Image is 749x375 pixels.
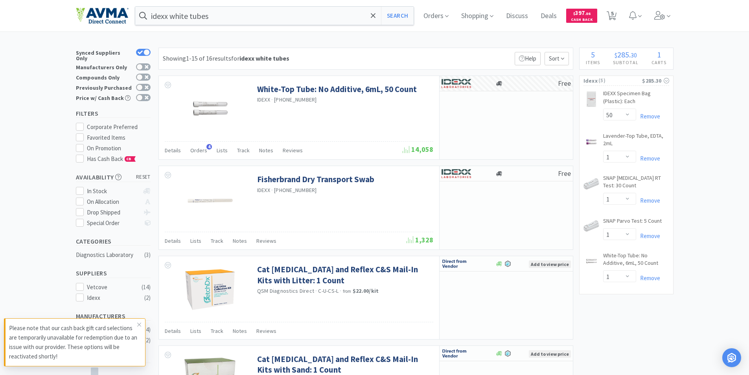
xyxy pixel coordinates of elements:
span: Notes [259,147,273,154]
span: Reviews [256,237,276,244]
span: Track [211,237,223,244]
img: 13250b0087d44d67bb1668360c5632f9_13.png [442,168,471,179]
span: 285 [617,50,629,59]
span: Orders [190,147,207,154]
img: e4e33dab9f054f5782a47901c742baa9_102.png [76,7,129,24]
img: 566fd3c52a39441192f5b73a839ea63a_487352.png [184,264,236,315]
a: Remove [636,232,660,240]
a: IDEXX Specimen Bag (Plastic): Each [603,90,669,108]
span: 14,058 [403,145,433,154]
span: $ [573,11,575,16]
div: $285.30 [642,76,669,85]
a: Discuss [503,13,531,20]
strong: $22.00 / kit [353,287,379,294]
h5: Categories [76,237,151,246]
h5: Filters [76,109,151,118]
a: IDEXX [257,187,270,194]
div: Diagnostics Laboratory [76,250,140,260]
a: White-Top Tube: No Additive, 6mL, 50 Count [603,252,669,270]
h5: Suppliers [76,269,151,278]
p: Please note that our cash back gift card selections are temporarily unavailable for redemption du... [9,323,137,361]
span: Add to view price [529,350,571,358]
span: . 86 [585,11,591,16]
button: Search [381,7,414,25]
div: ( 2 ) [144,293,151,303]
div: Vetcove [87,283,136,292]
img: c67096674d5b41e1bca769e75293f8dd_19.png [442,258,471,270]
img: e93a3788143c4392965529741db21224_174986.png [583,176,599,192]
span: Sort [545,52,569,65]
span: $ [615,51,617,59]
img: c67096674d5b41e1bca769e75293f8dd_19.png [442,347,471,359]
div: Drop Shipped [87,208,139,217]
span: Notes [233,327,247,334]
div: Idexx [87,293,136,303]
div: Corporate Preferred [87,122,151,132]
div: Special Order [87,218,139,228]
span: Notes [233,237,247,244]
span: reset [136,173,151,181]
span: ( 5 ) [598,77,642,85]
a: QSM Diagnostics Direct [257,287,315,294]
span: Track [211,327,223,334]
span: for [231,54,289,62]
span: Has Cash Back [87,155,136,163]
a: IDEXX [257,96,270,103]
span: · [271,96,273,103]
div: Price w/ Cash Back [76,94,132,101]
span: Details [165,147,181,154]
img: f02994403af64a129b2670fc5e1504fb_680712.png [184,84,236,135]
a: SNAP [MEDICAL_DATA] RT Test: 30 Count [603,174,669,193]
span: Lists [190,237,201,244]
div: On Promotion [87,144,151,153]
a: 5 [604,13,620,20]
span: · [271,187,273,194]
strong: idexx white tubes [239,54,289,62]
div: ( 14 ) [142,325,151,334]
div: Manufacturers Only [76,63,132,70]
div: Showing 1-15 of 16 results [163,54,289,64]
p: Help [515,52,541,65]
span: Track [237,147,250,154]
span: 30 [631,51,637,59]
span: Free [558,169,571,178]
div: ( 2 ) [144,336,151,345]
img: ab3e17ac7e6d43f589a479697eef2722_175036.png [583,218,599,234]
span: Lists [190,327,201,334]
a: Remove [636,155,660,162]
img: 31c2d106531d4b3eb367786bc1d75bbc_680715.png [184,174,236,225]
span: · [340,287,341,294]
span: Add to view price [529,260,571,268]
span: · [315,287,317,294]
a: Remove [636,274,660,282]
a: Cat [MEDICAL_DATA] and Reflex C&S Mail-In Kits with Litter: 1 Count [257,264,431,286]
h4: Carts [645,59,673,66]
a: Remove [636,113,660,120]
h5: Availability [76,173,151,182]
span: Details [165,327,181,334]
img: e7feae127aa44055bb1ad5e87b45df22_765842.png [583,134,599,150]
div: Synced Suppliers Only [76,49,132,61]
div: Compounds Only [76,74,132,80]
a: Fisherbrand Dry Transport Swab [257,174,374,185]
h4: Subtotal [607,59,645,66]
span: Idexx [583,76,598,85]
span: 5 [591,50,595,59]
div: . [607,51,645,59]
img: ba12a78c3f6b4cc0b04ea2ccb2a81641_175501.png [583,91,599,107]
span: 1 [657,50,661,59]
span: 4 [206,144,212,150]
div: Previously Purchased [76,84,132,91]
a: Lavender-Top Tube, EDTA, 2mL [603,132,669,151]
a: Deals [537,13,560,20]
div: Favorited Items [87,133,151,142]
img: 3465ee33fe554a018b3b963cab13db50_765844.png [583,253,599,269]
h4: Items [580,59,607,66]
a: $397.86Cash Back [566,5,597,26]
img: 13250b0087d44d67bb1668360c5632f9_13.png [442,78,471,89]
div: Open Intercom Messenger [722,348,741,367]
input: Search by item, sku, manufacturer, ingredient, size... [135,7,414,25]
div: ( 14 ) [142,283,151,292]
div: On Allocation [87,197,139,207]
span: from [343,288,351,294]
